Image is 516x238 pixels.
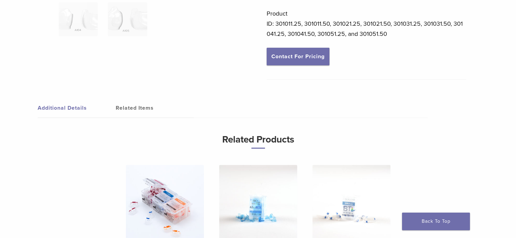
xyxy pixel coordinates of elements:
[402,213,470,230] a: Back To Top
[77,131,440,149] h3: Related Products
[267,8,466,39] p: Product ID: 301011.25, 301011.50, 301021.25, 301021.50, 301031.25, 301031.50, 301041.25, 301041.5...
[116,99,194,117] a: Related Items
[108,2,147,36] img: Original Anterior Matrix - A Series - Image 6
[38,99,116,117] a: Additional Details
[267,48,329,65] a: Contact For Pricing
[59,2,98,36] img: Original Anterior Matrix - A Series - Image 5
